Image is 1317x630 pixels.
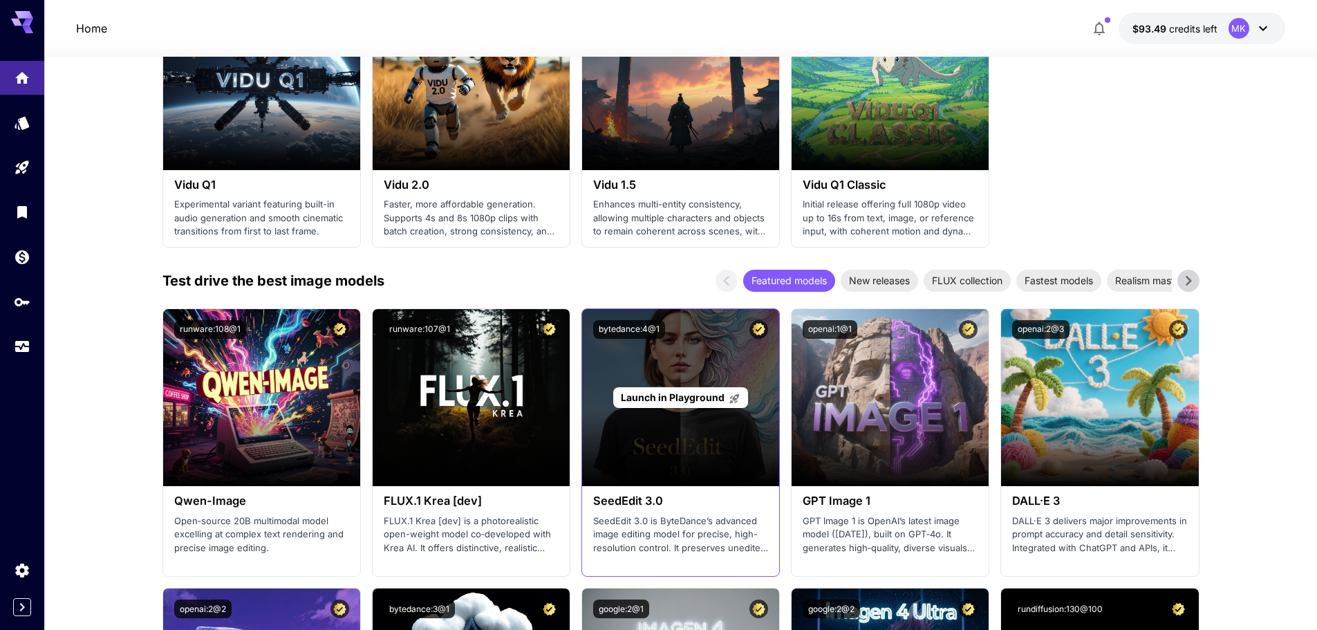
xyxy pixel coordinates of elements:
[384,178,559,192] h3: Vidu 2.0
[174,320,246,339] button: runware:108@1
[959,600,978,618] button: Certified Model – Vetted for best performance and includes a commercial license.
[1107,270,1197,292] div: Realism masters
[924,273,1011,288] span: FLUX collection
[330,320,349,339] button: Certified Model – Vetted for best performance and includes a commercial license.
[14,293,30,311] div: API Keys
[1119,12,1285,44] button: $93.4868MK
[174,600,232,618] button: openai:2@2
[803,515,978,555] p: GPT Image 1 is OpenAI’s latest image model ([DATE]), built on GPT‑4o. It generates high‑quality, ...
[14,159,30,176] div: Playground
[749,600,768,618] button: Certified Model – Vetted for best performance and includes a commercial license.
[1132,21,1217,36] div: $93.4868
[384,515,559,555] p: FLUX.1 Krea [dev] is a photorealistic open-weight model co‑developed with Krea AI. It offers dist...
[1012,494,1187,508] h3: DALL·E 3
[803,600,860,618] button: google:2@2
[593,198,768,239] p: Enhances multi-entity consistency, allowing multiple characters and objects to remain coherent ac...
[1169,320,1188,339] button: Certified Model – Vetted for best performance and includes a commercial license.
[792,309,989,486] img: alt
[384,494,559,508] h3: FLUX.1 Krea [dev]
[613,387,748,409] a: Launch in Playground
[1229,18,1249,39] div: MK
[162,270,384,291] p: Test drive the best image models
[749,320,768,339] button: Certified Model – Vetted for best performance and includes a commercial license.
[1012,320,1070,339] button: openai:2@3
[803,178,978,192] h3: Vidu Q1 Classic
[1132,23,1169,35] span: $93.49
[621,391,725,403] span: Launch in Playground
[174,178,349,192] h3: Vidu Q1
[1016,270,1101,292] div: Fastest models
[14,66,30,83] div: Home
[540,600,559,618] button: Certified Model – Vetted for best performance and includes a commercial license.
[593,515,768,555] p: SeedEdit 3.0 is ByteDance’s advanced image editing model for precise, high-resolution control. It...
[593,320,665,339] button: bytedance:4@1
[163,309,360,486] img: alt
[14,248,30,266] div: Wallet
[743,273,835,288] span: Featured models
[1016,273,1101,288] span: Fastest models
[1012,515,1187,555] p: DALL·E 3 delivers major improvements in prompt accuracy and detail sensitivity. Integrated with C...
[14,338,30,355] div: Usage
[14,114,30,131] div: Models
[841,273,918,288] span: New releases
[14,203,30,221] div: Library
[174,494,349,508] h3: Qwen-Image
[76,20,107,37] nav: breadcrumb
[593,178,768,192] h3: Vidu 1.5
[593,600,649,618] button: google:2@1
[803,198,978,239] p: Initial release offering full 1080p video up to 16s from text, image, or reference input, with co...
[76,20,107,37] a: Home
[924,270,1011,292] div: FLUX collection
[803,494,978,508] h3: GPT Image 1
[373,309,570,486] img: alt
[384,198,559,239] p: Faster, more affordable generation. Supports 4s and 8s 1080p clips with batch creation, strong co...
[13,598,31,616] button: Expand sidebar
[803,320,857,339] button: openai:1@1
[1107,273,1197,288] span: Realism masters
[540,320,559,339] button: Certified Model – Vetted for best performance and includes a commercial license.
[174,515,349,555] p: Open‑source 20B multimodal model excelling at complex text rendering and precise image editing.
[1001,309,1198,486] img: alt
[743,270,835,292] div: Featured models
[593,494,768,508] h3: SeedEdit 3.0
[1169,600,1188,618] button: Certified Model – Vetted for best performance and includes a commercial license.
[14,562,30,579] div: Settings
[174,198,349,239] p: Experimental variant featuring built-in audio generation and smooth cinematic transitions from fi...
[1012,600,1108,618] button: rundiffusion:130@100
[959,320,978,339] button: Certified Model – Vetted for best performance and includes a commercial license.
[841,270,918,292] div: New releases
[384,320,456,339] button: runware:107@1
[1169,23,1217,35] span: credits left
[330,600,349,618] button: Certified Model – Vetted for best performance and includes a commercial license.
[384,600,455,618] button: bytedance:3@1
